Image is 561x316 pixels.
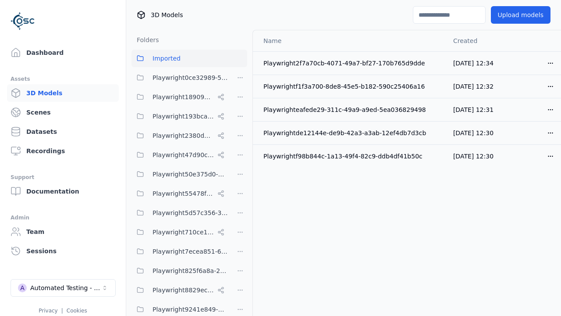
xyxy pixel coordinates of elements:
span: Playwright47d90cf2-c635-4353-ba3b-5d4538945666 [153,150,214,160]
span: Playwright8829ec83-5e68-4376-b984-049061a310ed [153,285,214,295]
span: Playwright710ce123-85fd-4f8c-9759-23c3308d8830 [153,227,214,237]
span: Playwright7ecea851-649a-419a-985e-fcff41a98b20 [153,246,228,257]
div: Playwright2f7a70cb-4071-49a7-bf27-170b765d9dde [263,59,439,68]
button: Playwright825f6a8a-2a7a-425c-94f7-650318982f69 [131,262,228,280]
button: Upload models [491,6,550,24]
button: Playwright5d57c356-39f7-47ed-9ab9-d0409ac6cddc [131,204,228,222]
button: Playwright50e375d0-6f38-48a7-96e0-b0dcfa24b72f [131,165,228,183]
button: Imported [131,50,247,67]
button: Select a workspace [11,279,116,297]
a: Cookies [67,308,87,314]
a: Recordings [7,142,119,160]
a: Privacy [39,308,57,314]
a: Dashboard [7,44,119,61]
span: Playwright5d57c356-39f7-47ed-9ab9-d0409ac6cddc [153,208,228,218]
img: Logo [11,9,35,33]
span: [DATE] 12:30 [453,153,494,160]
button: Playwright0ce32989-52d0-45cf-b5b9-59d5033d313a [131,69,228,86]
a: 3D Models [7,84,119,102]
div: Playwrighteafede29-311c-49a9-a9ed-5ea036829498 [263,105,439,114]
a: Documentation [7,183,119,200]
button: Playwright7ecea851-649a-419a-985e-fcff41a98b20 [131,243,228,260]
div: Admin [11,212,115,223]
span: Playwright193bca0e-57fa-418d-8ea9-45122e711dc7 [153,111,214,122]
a: Scenes [7,104,119,121]
div: Playwrightf98b844c-1a13-49f4-82c9-ddb4df41b50c [263,152,439,161]
button: Playwright193bca0e-57fa-418d-8ea9-45122e711dc7 [131,108,228,125]
span: | [61,308,63,314]
th: Created [446,30,504,51]
span: Playwright9241e849-7ba1-474f-9275-02cfa81d37fc [153,304,228,315]
span: Playwright18909032-8d07-45c5-9c81-9eec75d0b16b [153,92,214,102]
span: Imported [153,53,181,64]
a: Team [7,223,119,241]
span: Playwright55478f86-28dc-49b8-8d1f-c7b13b14578c [153,188,214,199]
span: 3D Models [151,11,183,19]
button: Playwright710ce123-85fd-4f8c-9759-23c3308d8830 [131,223,228,241]
div: Playwrightf1f3a700-8de8-45e5-b182-590c25406a16 [263,82,439,91]
th: Name [253,30,446,51]
span: [DATE] 12:30 [453,129,494,136]
h3: Folders [131,36,159,44]
div: Playwrightde12144e-de9b-42a3-a3ab-12ef4db7d3cb [263,129,439,137]
span: Playwright0ce32989-52d0-45cf-b5b9-59d5033d313a [153,72,228,83]
button: Playwright8829ec83-5e68-4376-b984-049061a310ed [131,281,228,299]
span: [DATE] 12:31 [453,106,494,113]
button: Playwright55478f86-28dc-49b8-8d1f-c7b13b14578c [131,185,228,202]
span: Playwright50e375d0-6f38-48a7-96e0-b0dcfa24b72f [153,169,228,180]
span: [DATE] 12:34 [453,60,494,67]
div: Automated Testing - Playwright [30,284,101,292]
button: Playwright2380d3f5-cebf-494e-b965-66be4d67505e [131,127,228,144]
button: Playwright18909032-8d07-45c5-9c81-9eec75d0b16b [131,88,228,106]
span: [DATE] 12:32 [453,83,494,90]
div: Assets [11,74,115,84]
span: Playwright825f6a8a-2a7a-425c-94f7-650318982f69 [153,266,228,276]
button: Playwright47d90cf2-c635-4353-ba3b-5d4538945666 [131,146,228,164]
a: Sessions [7,242,119,260]
div: A [18,284,27,292]
a: Datasets [7,123,119,140]
span: Playwright2380d3f5-cebf-494e-b965-66be4d67505e [153,130,214,141]
div: Support [11,172,115,183]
